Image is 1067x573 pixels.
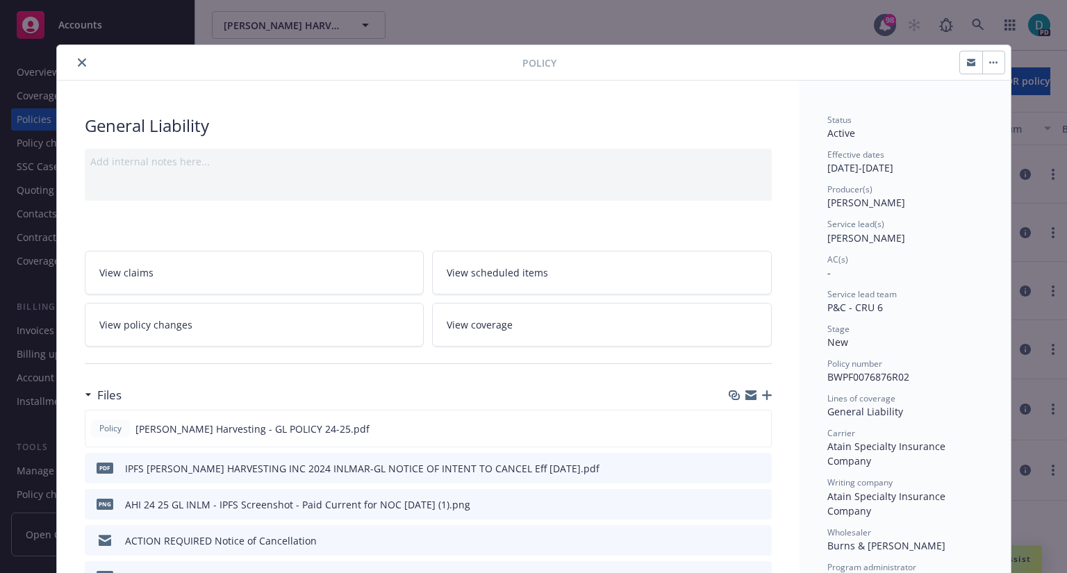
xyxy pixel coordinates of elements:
span: - [827,266,831,279]
span: View policy changes [99,317,192,332]
button: preview file [753,422,766,436]
div: General Liability [85,114,772,138]
span: Status [827,114,852,126]
span: Lines of coverage [827,392,895,404]
a: View coverage [432,303,772,347]
div: Files [85,386,122,404]
span: Service lead team [827,288,897,300]
button: download file [731,422,742,436]
button: download file [731,461,743,476]
span: Writing company [827,476,893,488]
span: Carrier [827,427,855,439]
span: Stage [827,323,850,335]
span: Active [827,126,855,140]
div: Add internal notes here... [90,154,766,169]
span: Policy [97,422,124,435]
button: download file [731,533,743,548]
span: Effective dates [827,149,884,160]
div: IPFS [PERSON_NAME] HARVESTING INC 2024 INLMAR-GL NOTICE OF INTENT TO CANCEL Eff [DATE].pdf [125,461,599,476]
span: Policy number [827,358,882,369]
span: Atain Specialty Insurance Company [827,490,948,517]
span: AC(s) [827,254,848,265]
span: Program administrator [827,561,916,573]
span: pdf [97,463,113,473]
span: New [827,335,848,349]
span: [PERSON_NAME] [827,196,905,209]
span: P&C - CRU 6 [827,301,883,314]
span: BWPF0076876R02 [827,370,909,383]
h3: Files [97,386,122,404]
span: View scheduled items [447,265,548,280]
span: Service lead(s) [827,218,884,230]
div: [DATE] - [DATE] [827,149,983,175]
a: View claims [85,251,424,294]
div: ACTION REQUIRED Notice of Cancellation [125,533,317,548]
div: General Liability [827,404,983,419]
button: preview file [754,533,766,548]
a: View policy changes [85,303,424,347]
span: [PERSON_NAME] [827,231,905,244]
span: View coverage [447,317,513,332]
span: [PERSON_NAME] Harvesting - GL POLICY 24-25.pdf [135,422,370,436]
button: preview file [754,497,766,512]
span: Policy [522,56,556,70]
div: AHI 24 25 GL INLM - IPFS Screenshot - Paid Current for NOC [DATE] (1).png [125,497,470,512]
button: download file [731,497,743,512]
a: View scheduled items [432,251,772,294]
button: close [74,54,90,71]
span: Atain Specialty Insurance Company [827,440,948,467]
span: View claims [99,265,154,280]
span: png [97,499,113,509]
span: Wholesaler [827,526,871,538]
span: Burns & [PERSON_NAME] [827,539,945,552]
button: preview file [754,461,766,476]
span: Producer(s) [827,183,872,195]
